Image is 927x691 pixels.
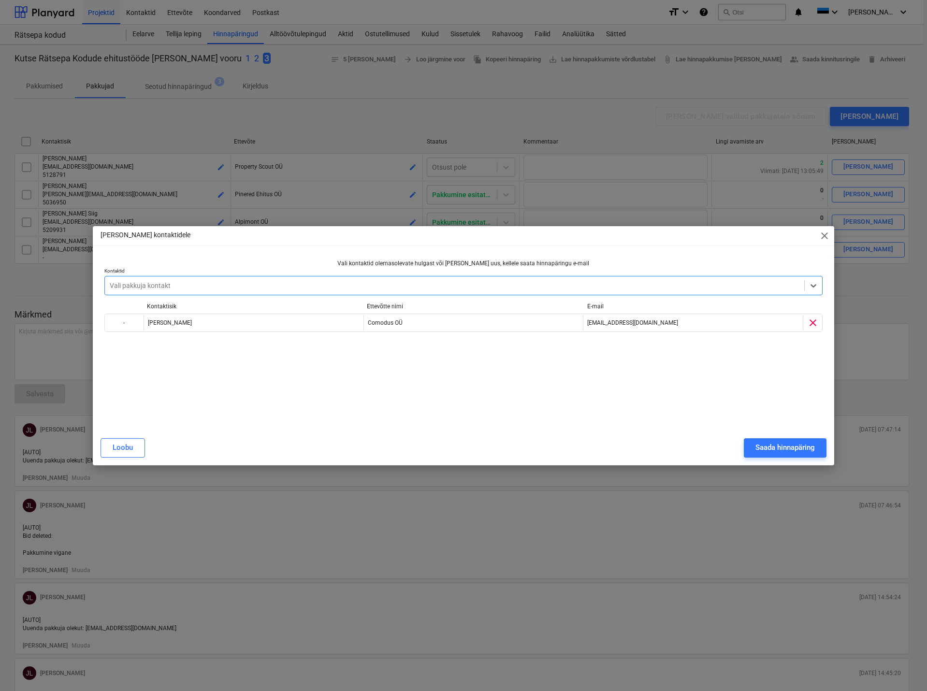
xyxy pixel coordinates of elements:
div: Loobu [113,441,133,454]
p: Vali kontaktid olemasolevate hulgast või [PERSON_NAME] uus, kellele saata hinnapäringu e-mail [104,259,823,268]
div: Comodus OÜ [363,315,583,331]
span: close [819,230,830,242]
button: Loobu [101,438,145,458]
div: E-mail [587,303,799,310]
div: Ettevõtte nimi [367,303,579,310]
span: clear [807,317,819,329]
div: - [105,315,144,331]
p: [PERSON_NAME] kontaktidele [101,230,190,240]
span: [EMAIL_ADDRESS][DOMAIN_NAME] [587,319,678,326]
p: Kontaktid [104,268,823,276]
button: Saada hinnapäring [744,438,826,458]
div: Saada hinnapäring [755,441,815,454]
div: [PERSON_NAME] [144,315,363,331]
div: Kontaktisik [147,303,359,310]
